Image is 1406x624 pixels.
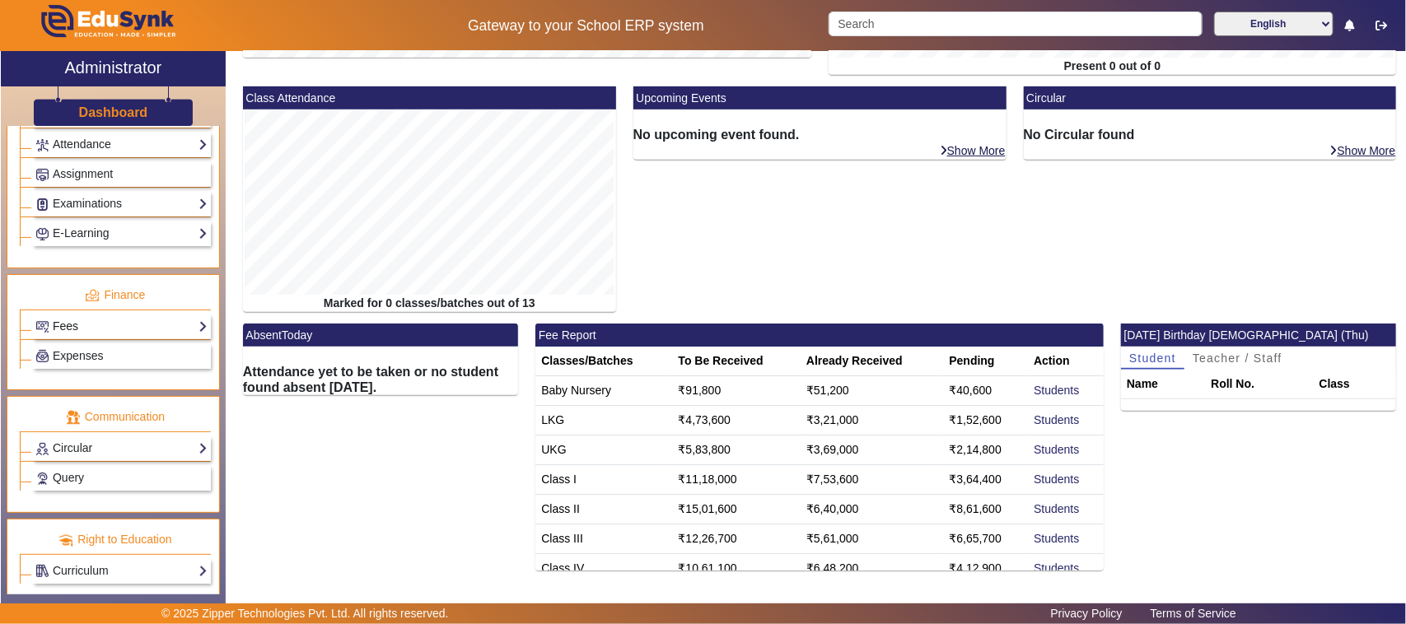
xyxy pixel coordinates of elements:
[20,408,211,426] p: Communication
[801,347,943,376] th: Already Received
[672,435,801,465] td: ₹5,83,800
[829,12,1202,36] input: Search
[801,406,943,435] td: ₹3,21,000
[801,524,943,554] td: ₹5,61,000
[535,347,672,376] th: Classes/Batches
[1205,370,1313,399] th: Roll No.
[535,524,672,554] td: Class III
[535,324,1104,347] mat-card-header: Fee Report
[535,495,672,524] td: Class II
[535,465,672,495] td: Class I
[53,349,103,362] span: Expenses
[53,167,113,180] span: Assignment
[1034,532,1079,545] a: Students
[53,471,84,484] span: Query
[361,17,811,35] h5: Gateway to your School ERP system
[672,347,801,376] th: To Be Received
[535,554,672,584] td: Class IV
[1024,86,1397,109] mat-card-header: Circular
[243,364,518,395] h6: Attendance yet to be taken or no student found absent [DATE].
[535,376,672,406] td: Baby Nursery
[1193,352,1282,364] span: Teacher / Staff
[35,468,208,487] a: Query
[943,554,1028,584] td: ₹4,12,900
[1043,603,1131,624] a: Privacy Policy
[1329,143,1397,158] a: Show More
[1121,324,1396,347] mat-card-header: [DATE] Birthday [DEMOGRAPHIC_DATA] (Thu)
[243,324,518,347] mat-card-header: AbsentToday
[79,105,148,120] h3: Dashboard
[801,435,943,465] td: ₹3,69,000
[1034,443,1079,456] a: Students
[943,524,1028,554] td: ₹6,65,700
[36,473,49,485] img: Support-tickets.png
[943,347,1028,376] th: Pending
[801,495,943,524] td: ₹6,40,000
[943,495,1028,524] td: ₹8,61,600
[20,286,211,304] p: Finance
[672,406,801,435] td: ₹4,73,600
[829,58,1397,75] div: Present 0 out of 0
[36,169,49,181] img: Assignments.png
[943,435,1028,465] td: ₹2,14,800
[801,376,943,406] td: ₹51,200
[1028,347,1104,376] th: Action
[35,347,208,366] a: Expenses
[939,143,1007,158] a: Show More
[1129,352,1176,364] span: Student
[633,86,1007,109] mat-card-header: Upcoming Events
[1142,603,1245,624] a: Terms of Service
[672,376,801,406] td: ₹91,800
[943,406,1028,435] td: ₹1,52,600
[66,410,81,425] img: communication.png
[36,350,49,362] img: Payroll.png
[1034,384,1079,397] a: Students
[672,495,801,524] td: ₹15,01,600
[58,533,73,547] img: rte.png
[672,465,801,495] td: ₹11,18,000
[801,465,943,495] td: ₹7,53,600
[1034,561,1079,575] a: Students
[161,605,449,622] p: © 2025 Zipper Technologies Pvt. Ltd. All rights reserved.
[943,465,1028,495] td: ₹3,64,400
[672,524,801,554] td: ₹12,26,700
[1314,370,1397,399] th: Class
[1034,413,1079,426] a: Students
[64,58,161,77] h2: Administrator
[943,376,1028,406] td: ₹40,600
[535,406,672,435] td: LKG
[1,51,226,86] a: Administrator
[78,104,149,121] a: Dashboard
[243,295,616,312] div: Marked for 0 classes/batches out of 13
[85,288,100,303] img: finance.png
[20,531,211,548] p: Right to Education
[535,435,672,465] td: UKG
[1034,473,1079,486] a: Students
[1024,127,1397,142] h6: No Circular found
[35,165,208,184] a: Assignment
[801,554,943,584] td: ₹6,48,200
[633,127,1007,142] h6: No upcoming event found.
[1034,502,1079,515] a: Students
[672,554,801,584] td: ₹10,61,100
[1121,370,1205,399] th: Name
[243,86,616,109] mat-card-header: Class Attendance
